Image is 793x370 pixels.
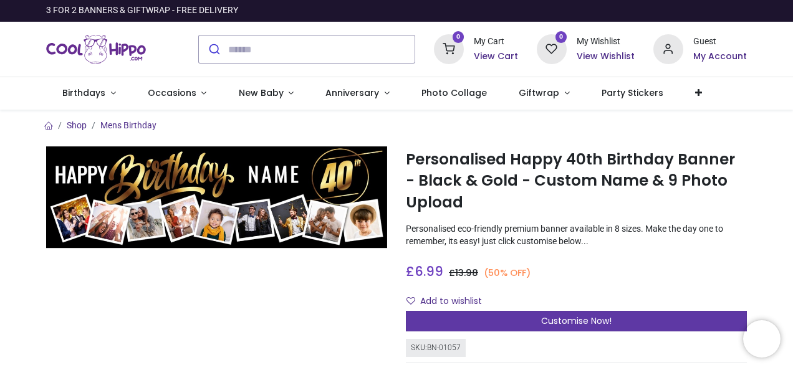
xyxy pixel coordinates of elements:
a: Logo of Cool Hippo [46,32,146,67]
iframe: Customer reviews powered by Trustpilot [485,4,747,17]
span: 6.99 [415,262,443,280]
span: Customise Now! [541,315,612,327]
span: Birthdays [62,87,105,99]
span: Occasions [148,87,196,99]
img: Personalised Happy 40th Birthday Banner - Black & Gold - Custom Name & 9 Photo Upload [46,146,387,249]
div: My Wishlist [577,36,635,48]
a: Shop [67,120,87,130]
div: SKU: BN-01057 [406,339,466,357]
button: Add to wishlistAdd to wishlist [406,291,493,312]
a: New Baby [223,77,310,110]
button: Submit [199,36,228,63]
p: Personalised eco-friendly premium banner available in 8 sizes. Make the day one to remember, its ... [406,223,747,247]
iframe: Brevo live chat [743,320,781,358]
a: Occasions [132,77,223,110]
span: 13.98 [455,267,478,279]
a: Giftwrap [503,77,586,110]
a: Birthdays [46,77,132,110]
a: Anniversary [310,77,406,110]
div: 3 FOR 2 BANNERS & GIFTWRAP - FREE DELIVERY [46,4,238,17]
img: Cool Hippo [46,32,146,67]
span: Photo Collage [421,87,487,99]
span: New Baby [239,87,284,99]
a: Mens Birthday [100,120,156,130]
span: Anniversary [325,87,379,99]
a: 0 [434,44,464,54]
span: £ [406,262,443,280]
a: My Account [693,50,747,63]
span: £ [449,267,478,279]
sup: 0 [555,31,567,43]
div: My Cart [474,36,518,48]
a: 0 [537,44,567,54]
small: (50% OFF) [484,267,531,280]
a: View Wishlist [577,50,635,63]
i: Add to wishlist [406,296,415,305]
div: Guest [693,36,747,48]
h1: Personalised Happy 40th Birthday Banner - Black & Gold - Custom Name & 9 Photo Upload [406,149,747,213]
span: Giftwrap [519,87,559,99]
a: View Cart [474,50,518,63]
span: Party Stickers [602,87,663,99]
sup: 0 [453,31,464,43]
